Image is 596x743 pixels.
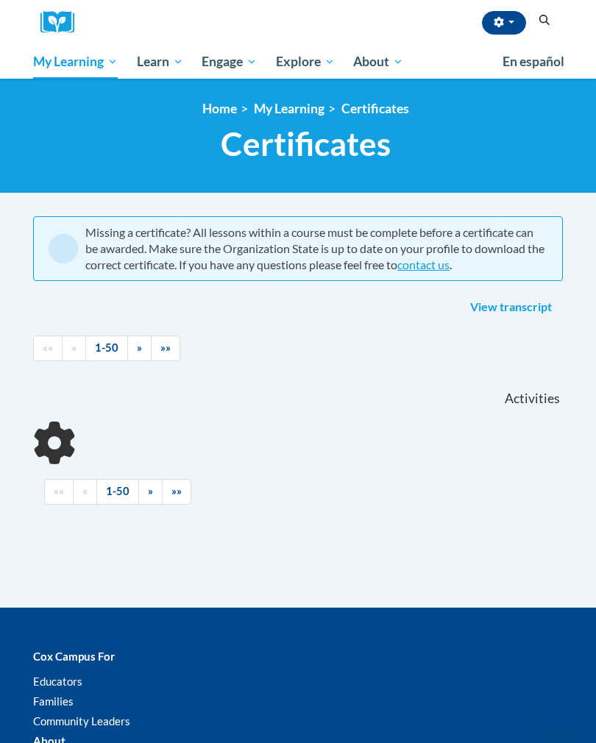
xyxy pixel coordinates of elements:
[85,224,547,273] div: Missing a certificate? All lessons within a course must be complete before a certificate can be a...
[505,391,560,407] span: Activities
[127,45,193,79] a: Learn
[33,675,82,688] a: Educators
[192,45,266,79] a: Engage
[54,485,64,497] span: ««
[341,101,409,116] a: Certificates
[137,53,183,71] span: Learn
[62,335,86,361] a: Previous
[266,45,344,79] a: Explore
[254,101,324,116] a: My Learning
[537,684,584,731] iframe: Button to launch messaging window
[22,45,574,79] div: Main menu
[482,11,526,35] button: Account Settings
[85,335,128,361] a: 1-50
[353,53,403,71] span: About
[33,335,63,361] a: Begining
[503,54,564,69] span: En español
[33,650,115,663] b: Cox Campus For
[160,341,171,354] span: »»
[40,11,85,34] a: Cox Campus
[44,479,74,505] a: Begining
[344,45,414,79] a: About
[151,335,180,361] a: End
[493,46,574,77] a: En español
[33,53,118,71] span: My Learning
[73,479,97,505] a: Previous
[138,479,163,505] a: Next
[202,101,237,116] a: Home
[202,53,257,71] span: Engage
[459,296,563,319] a: View transcript
[43,341,53,354] span: ««
[40,11,85,34] img: Logo brand
[171,485,182,497] span: »»
[127,335,152,361] a: Next
[33,714,130,728] a: Community Leaders
[397,257,450,271] a: contact us
[33,694,74,708] a: Families
[162,479,191,505] a: End
[533,12,556,29] button: Search
[137,341,142,354] span: »
[82,485,88,497] span: «
[221,124,391,163] span: Certificates
[148,485,153,497] span: »
[71,341,77,354] span: «
[24,45,127,79] a: My Learning
[276,53,335,71] span: Explore
[96,479,139,505] a: 1-50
